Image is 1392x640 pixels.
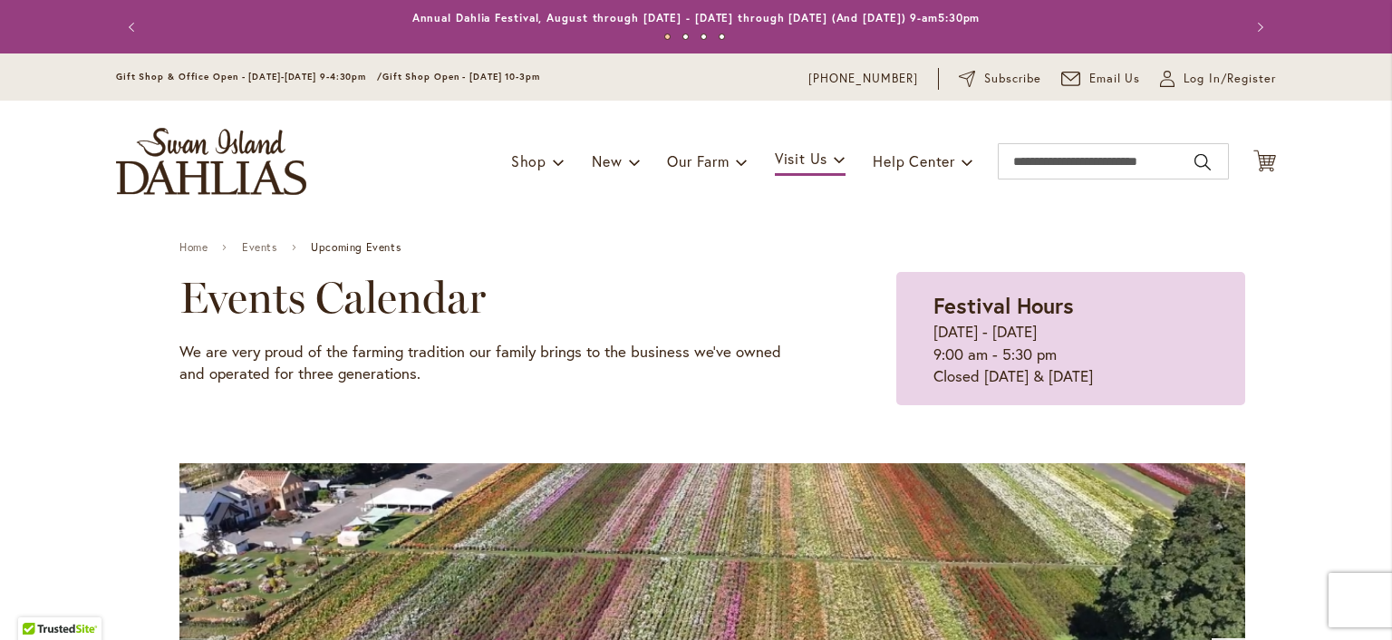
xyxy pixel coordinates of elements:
[682,34,689,40] button: 2 of 4
[667,151,729,170] span: Our Farm
[775,149,827,168] span: Visit Us
[1160,70,1276,88] a: Log In/Register
[592,151,622,170] span: New
[511,151,546,170] span: Shop
[1184,70,1276,88] span: Log In/Register
[933,291,1074,320] strong: Festival Hours
[14,576,64,626] iframe: Launch Accessibility Center
[1240,9,1276,45] button: Next
[664,34,671,40] button: 1 of 4
[179,241,208,254] a: Home
[242,241,277,254] a: Events
[116,71,382,82] span: Gift Shop & Office Open - [DATE]-[DATE] 9-4:30pm /
[1061,70,1141,88] a: Email Us
[179,272,806,323] h2: Events Calendar
[179,341,806,385] p: We are very proud of the farming tradition our family brings to the business we've owned and oper...
[311,241,401,254] span: Upcoming Events
[1089,70,1141,88] span: Email Us
[382,71,540,82] span: Gift Shop Open - [DATE] 10-3pm
[808,70,918,88] a: [PHONE_NUMBER]
[116,128,306,195] a: store logo
[873,151,955,170] span: Help Center
[116,9,152,45] button: Previous
[959,70,1041,88] a: Subscribe
[412,11,981,24] a: Annual Dahlia Festival, August through [DATE] - [DATE] through [DATE] (And [DATE]) 9-am5:30pm
[719,34,725,40] button: 4 of 4
[701,34,707,40] button: 3 of 4
[933,321,1208,387] p: [DATE] - [DATE] 9:00 am - 5:30 pm Closed [DATE] & [DATE]
[984,70,1041,88] span: Subscribe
